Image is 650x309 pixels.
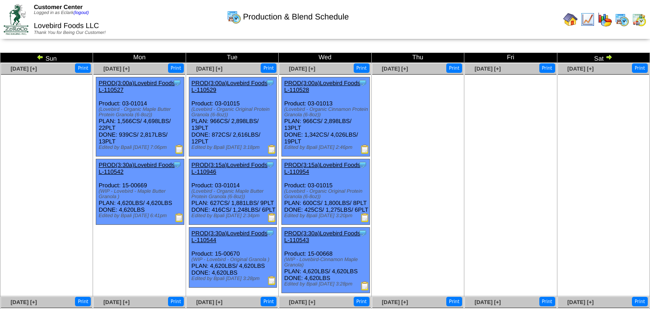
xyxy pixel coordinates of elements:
[567,299,594,305] a: [DATE] [+]
[103,66,130,72] span: [DATE] [+]
[267,276,276,285] img: Production Report
[266,160,275,169] img: Tooltip
[284,145,369,150] div: Edited by Bpali [DATE] 2:46pm
[382,299,408,305] a: [DATE] [+]
[284,189,369,200] div: (Lovebird - Organic Original Protein Granola (6-8oz))
[11,66,37,72] a: [DATE] [+]
[0,53,93,63] td: Sun
[196,299,222,305] a: [DATE] [+]
[189,228,276,288] div: Product: 15-00670 PLAN: 4,620LBS / 4,620LBS DONE: 4,620LBS
[96,159,184,225] div: Product: 15-00669 PLAN: 4,620LBS / 4,620LBS DONE: 4,620LBS
[284,281,369,287] div: Edited by Bpali [DATE] 3:28pm
[539,63,555,73] button: Print
[475,299,501,305] a: [DATE] [+]
[289,299,315,305] a: [DATE] [+]
[284,257,369,268] div: (WIP - Lovebird-Cinnamon Maple Granola)
[168,63,184,73] button: Print
[75,297,91,306] button: Print
[284,162,360,175] a: PROD(3:15a)Lovebird Foods L-110954
[360,145,369,154] img: Production Report
[382,66,408,72] a: [DATE] [+]
[282,77,369,157] div: Product: 03-01013 PLAN: 966CS / 2,898LBS / 13PLT DONE: 1,342CS / 4,026LBS / 19PLT
[358,228,367,238] img: Tooltip
[284,107,369,118] div: (Lovebird - Organic Cinnamon Protein Granola (6-8oz))
[358,160,367,169] img: Tooltip
[446,63,462,73] button: Print
[475,66,501,72] a: [DATE] [+]
[34,22,99,30] span: Lovebird Foods LLC
[261,63,276,73] button: Print
[632,63,648,73] button: Print
[34,4,83,10] span: Customer Center
[227,10,241,24] img: calendarprod.gif
[196,66,222,72] a: [DATE] [+]
[4,4,28,34] img: ZoRoCo_Logo(Green%26Foil)%20jpg.webp
[360,213,369,222] img: Production Report
[371,53,464,63] td: Thu
[103,299,130,305] a: [DATE] [+]
[360,281,369,290] img: Production Report
[186,53,278,63] td: Tue
[37,53,44,61] img: arrowleft.gif
[598,12,612,27] img: graph.gif
[192,107,276,118] div: (Lovebird - Organic Original Protein Granola (6-8oz))
[266,228,275,238] img: Tooltip
[98,213,183,219] div: Edited by Bpali [DATE] 6:41pm
[98,189,183,200] div: (WIP - Lovebird - Maple Butter Granola )
[173,160,182,169] img: Tooltip
[267,213,276,222] img: Production Report
[11,299,37,305] a: [DATE] [+]
[279,53,371,63] td: Wed
[192,80,267,93] a: PROD(3:00a)Lovebird Foods L-110529
[175,213,184,222] img: Production Report
[192,189,276,200] div: (Lovebird - Organic Maple Butter Protein Granola (6-8oz))
[74,10,89,15] a: (logout)
[289,66,315,72] a: [DATE] [+]
[175,145,184,154] img: Production Report
[189,77,276,157] div: Product: 03-01015 PLAN: 966CS / 2,898LBS / 13PLT DONE: 872CS / 2,616LBS / 12PLT
[98,80,174,93] a: PROD(3:00a)Lovebird Foods L-110527
[358,78,367,87] img: Tooltip
[189,159,276,225] div: Product: 03-01014 PLAN: 627CS / 1,881LBS / 9PLT DONE: 416CS / 1,248LBS / 6PLT
[605,53,613,61] img: arrowright.gif
[354,297,369,306] button: Print
[539,297,555,306] button: Print
[632,12,646,27] img: calendarinout.gif
[192,257,276,262] div: (WIP - Lovebird - Original Granola )
[266,78,275,87] img: Tooltip
[464,53,557,63] td: Fri
[34,30,106,35] span: Thank You for Being Our Customer!
[284,80,360,93] a: PROD(3:00a)Lovebird Foods L-110528
[284,230,360,243] a: PROD(3:30a)Lovebird Foods L-110543
[98,145,183,150] div: Edited by Bpali [DATE] 7:06pm
[192,213,276,219] div: Edited by Bpali [DATE] 2:34pm
[192,230,267,243] a: PROD(3:30a)Lovebird Foods L-110544
[75,63,91,73] button: Print
[282,159,369,225] div: Product: 03-01015 PLAN: 600CS / 1,800LBS / 8PLT DONE: 425CS / 1,275LBS / 6PLT
[192,145,276,150] div: Edited by Bpali [DATE] 3:18pm
[93,53,186,63] td: Mon
[567,66,594,72] a: [DATE] [+]
[261,297,276,306] button: Print
[354,63,369,73] button: Print
[557,53,650,63] td: Sat
[192,162,267,175] a: PROD(3:15a)Lovebird Foods L-110946
[284,213,369,219] div: Edited by Bpali [DATE] 3:20pm
[173,78,182,87] img: Tooltip
[96,77,184,157] div: Product: 03-01014 PLAN: 1,566CS / 4,698LBS / 22PLT DONE: 939CS / 2,817LBS / 13PLT
[615,12,629,27] img: calendarprod.gif
[267,145,276,154] img: Production Report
